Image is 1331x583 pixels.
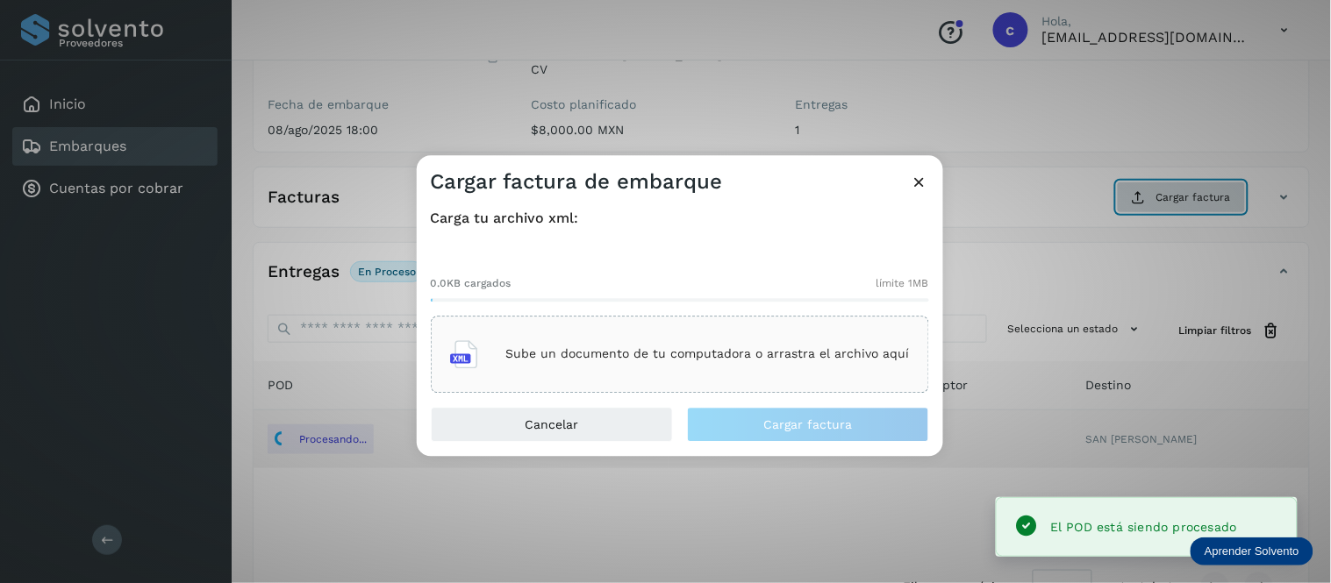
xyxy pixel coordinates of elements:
[687,407,929,442] button: Cargar factura
[1205,544,1299,558] p: Aprender Solvento
[1050,520,1237,534] span: El POD está siendo procesado
[877,275,929,291] span: límite 1MB
[763,418,852,430] span: Cargar factura
[431,169,723,195] h3: Cargar factura de embarque
[1191,537,1313,565] div: Aprender Solvento
[431,275,512,291] span: 0.0KB cargados
[525,418,578,430] span: Cancelar
[431,407,673,442] button: Cancelar
[431,210,929,226] h4: Carga tu archivo xml:
[506,347,910,362] p: Sube un documento de tu computadora o arrastra el archivo aquí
